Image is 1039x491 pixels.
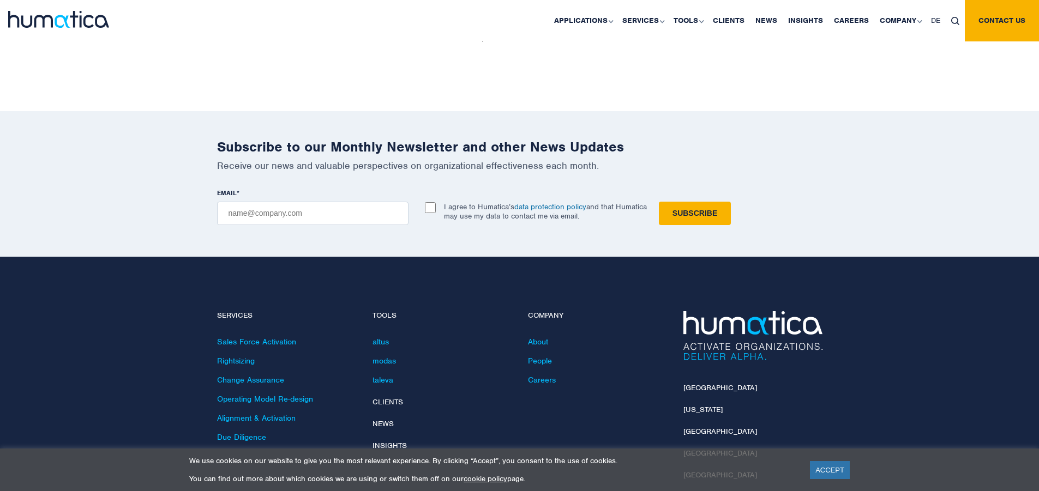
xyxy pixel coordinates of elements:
a: data protection policy [514,202,586,211]
a: Clients [373,397,403,407]
span: EMAIL [217,189,237,197]
h4: Tools [373,311,512,320]
a: Sales Force Activation [217,337,296,347]
a: altus [373,337,389,347]
h4: Services [217,311,356,320]
a: Rightsizing [217,356,255,366]
a: Alignment & Activation [217,413,296,423]
a: [US_STATE] [683,405,723,414]
p: We use cookies on our website to give you the most relevant experience. By clicking “Accept”, you... [189,456,796,465]
img: Humatica [683,311,822,360]
a: News [373,419,394,428]
a: People [528,356,552,366]
a: ACCEPT [810,461,850,479]
a: About [528,337,548,347]
a: Operating Model Re-design [217,394,313,404]
p: I agree to Humatica’s and that Humatica may use my data to contact me via email. [444,202,647,221]
a: cookie policy [464,474,507,483]
input: name@company.com [217,202,409,225]
h4: Company [528,311,667,320]
a: Change Assurance [217,375,284,385]
span: DE [931,16,940,25]
input: I agree to Humatica’sdata protection policyand that Humatica may use my data to contact me via em... [425,202,436,213]
a: modas [373,356,396,366]
a: taleva [373,375,393,385]
input: Subscribe [659,202,731,225]
h2: Subscribe to our Monthly Newsletter and other News Updates [217,138,822,155]
img: logo [8,11,109,28]
a: Due Diligence [217,432,266,442]
img: search_icon [951,17,959,25]
p: Receive our news and valuable perspectives on organizational effectiveness each month. [217,160,822,172]
p: You can find out more about which cookies we are using or switch them off on our page. [189,474,796,483]
a: [GEOGRAPHIC_DATA] [683,427,757,436]
a: Careers [528,375,556,385]
a: [GEOGRAPHIC_DATA] [683,383,757,392]
a: Insights [373,441,407,450]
